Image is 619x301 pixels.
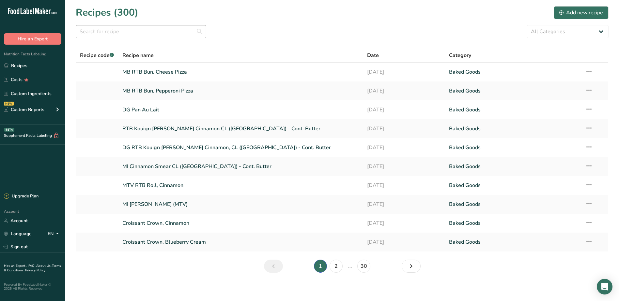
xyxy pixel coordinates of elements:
[449,179,577,192] a: Baked Goods
[597,279,612,294] div: Open Intercom Messenger
[4,264,61,273] a: Terms & Conditions .
[122,216,360,230] a: Croissant Crown, Cinnamon
[122,84,360,98] a: MB RTB Bun, Pepperoni Pizza
[367,84,441,98] a: [DATE]
[367,160,441,173] a: [DATE]
[4,33,61,45] button: Hire an Expert
[4,228,32,239] a: Language
[402,260,421,273] a: Next page
[122,179,360,192] a: MTV RTB Roll, Cinnamon
[367,197,441,211] a: [DATE]
[4,128,14,132] div: BETA
[449,51,471,59] span: Category
[80,52,114,59] span: Recipe code
[449,141,577,154] a: Baked Goods
[330,260,343,273] a: Page 2.
[559,9,603,17] div: Add new recipe
[36,264,52,268] a: About Us .
[76,5,138,20] h1: Recipes (300)
[28,264,36,268] a: FAQ .
[264,260,283,273] a: Previous page
[367,235,441,249] a: [DATE]
[48,230,61,238] div: EN
[122,141,360,154] a: DG RTB Kouign [PERSON_NAME] Cinnamon, CL ([GEOGRAPHIC_DATA]) - Cont. Butter
[122,51,154,59] span: Recipe name
[122,65,360,79] a: MB RTB Bun, Cheese Pizza
[122,197,360,211] a: MI [PERSON_NAME] (MTV)
[449,122,577,136] a: Baked Goods
[449,84,577,98] a: Baked Goods
[367,103,441,117] a: [DATE]
[367,122,441,136] a: [DATE]
[76,25,206,38] input: Search for recipe
[449,65,577,79] a: Baked Goods
[25,268,45,273] a: Privacy Policy
[4,193,39,200] div: Upgrade Plan
[122,122,360,136] a: RTB Kouign [PERSON_NAME] Cinnamon CL ([GEOGRAPHIC_DATA]) - Cont. Butter
[367,141,441,154] a: [DATE]
[4,106,44,113] div: Custom Reports
[4,283,61,291] div: Powered By FoodLabelMaker © 2025 All Rights Reserved
[449,103,577,117] a: Baked Goods
[367,179,441,192] a: [DATE]
[367,216,441,230] a: [DATE]
[449,160,577,173] a: Baked Goods
[122,160,360,173] a: MI Cinnamon Smear CL ([GEOGRAPHIC_DATA]) - Cont. Butter
[449,235,577,249] a: Baked Goods
[554,6,609,19] button: Add new recipe
[122,103,360,117] a: DG Pan Au Lait
[449,216,577,230] a: Baked Goods
[357,260,370,273] a: Page 30.
[367,51,379,59] span: Date
[4,102,14,106] div: NEW
[367,65,441,79] a: [DATE]
[122,235,360,249] a: Croissant Crown, Blueberry Cream
[449,197,577,211] a: Baked Goods
[4,264,27,268] a: Hire an Expert .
